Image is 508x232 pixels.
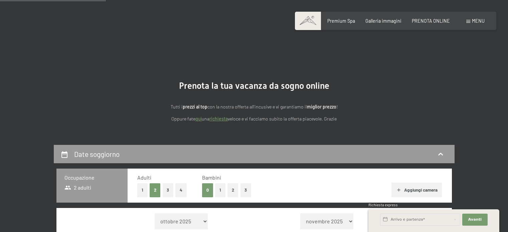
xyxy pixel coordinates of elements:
[150,183,161,197] button: 2
[227,183,238,197] button: 2
[209,116,228,122] a: richiesta
[215,183,225,197] button: 1
[368,203,398,207] span: Richiesta express
[391,183,442,197] button: Aggiungi camera
[137,183,148,197] button: 1
[240,183,251,197] button: 3
[202,174,221,181] span: Bambini
[183,104,207,109] strong: prezzi al top
[74,150,120,158] h2: Date soggiorno
[202,183,213,197] button: 0
[175,183,187,197] button: 4
[462,214,488,226] button: Avanti
[179,81,329,91] span: Prenota la tua vacanza da sogno online
[107,115,401,123] p: Oppure fate una veloce e vi facciamo subito la offerta piacevole. Grazie
[307,104,336,109] strong: miglior prezzo
[472,18,485,24] span: Menu
[64,174,120,181] h3: Occupazione
[468,217,482,222] span: Avanti
[412,18,450,24] a: PRENOTA ONLINE
[107,103,401,111] p: Tutti i con la nostra offerta all'incusive e vi garantiamo il !
[365,18,401,24] a: Galleria immagini
[163,183,174,197] button: 3
[137,174,151,181] span: Adulti
[64,184,92,191] span: 2 adulti
[327,18,355,24] a: Premium Spa
[195,116,202,122] a: quì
